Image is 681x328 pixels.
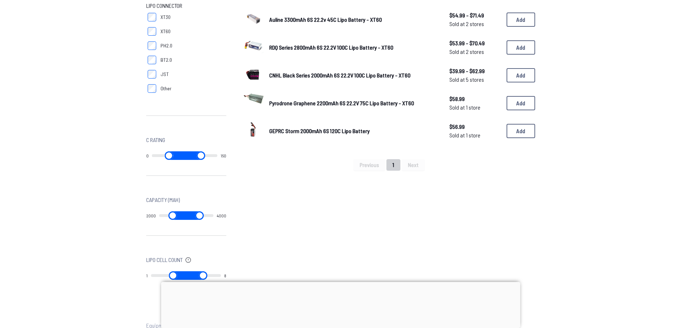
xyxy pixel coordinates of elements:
span: PH2.0 [161,42,172,49]
span: Pyrodrone Graphene 2200mAh 6S 22.2V 75C Lipo Battery - XT60 [269,100,414,106]
input: PH2.0 [148,41,156,50]
span: Sold at 5 stores [449,75,501,84]
span: $58.99 [449,95,501,103]
a: RDQ Series 2800mAh 6S 22.2V 100C Lipo Battery - XT60 [269,43,438,52]
a: Auline 3300mAh 6S 22.2v 45C Lipo Battery - XT60 [269,15,438,24]
a: image [243,36,263,59]
output: 0 [146,153,149,158]
span: Sold at 2 stores [449,20,501,28]
span: $56.99 [449,122,501,131]
span: Auline 3300mAh 6S 22.2v 45C Lipo Battery - XT60 [269,16,382,23]
span: Sold at 1 store [449,103,501,112]
img: image [243,120,263,140]
a: CNHL Black Series 2000mAh 6S 22.2V 100C Lipo Battery - XT60 [269,71,438,80]
output: 4000 [217,213,226,218]
span: JST [161,71,169,78]
span: XT60 [161,28,171,35]
a: image [243,120,263,142]
button: 1 [386,159,400,171]
img: image [243,9,263,29]
span: RDQ Series 2800mAh 6S 22.2V 100C Lipo Battery - XT60 [269,44,393,51]
span: $54.99 - $71.49 [449,11,501,20]
span: XT30 [161,14,171,21]
a: Pyrodrone Graphene 2200mAh 6S 22.2V 75C Lipo Battery - XT60 [269,99,438,107]
span: Sold at 1 store [449,131,501,140]
span: $53.99 - $70.49 [449,39,501,47]
iframe: Advertisement [161,282,520,326]
span: Lipo Cell Count [146,256,183,264]
span: BT2.0 [161,56,172,64]
output: 150 [221,153,226,158]
input: Other [148,84,156,93]
a: image [243,9,263,31]
a: image [243,64,263,86]
input: XT60 [148,27,156,36]
span: Other [161,85,172,92]
img: image [243,92,263,112]
span: $39.99 - $62.99 [449,67,501,75]
input: JST [148,70,156,79]
output: 1 [146,273,148,278]
button: Add [507,124,535,138]
span: LiPo Connector [146,1,182,10]
span: GEPRC Storm 2000mAh 6S 120C Lipo Battery [269,127,370,134]
button: Add [507,40,535,55]
button: Add [507,96,535,110]
span: Sold at 2 stores [449,47,501,56]
a: image [243,92,263,114]
button: Add [507,68,535,82]
a: GEPRC Storm 2000mAh 6S 120C Lipo Battery [269,127,438,135]
output: 8 [224,273,226,278]
button: Add [507,12,535,27]
output: 2000 [146,213,156,218]
span: C Rating [146,136,165,144]
img: image [243,64,263,84]
input: XT30 [148,13,156,21]
span: Capacity (mAh) [146,196,180,204]
img: image [243,36,263,56]
span: CNHL Black Series 2000mAh 6S 22.2V 100C Lipo Battery - XT60 [269,72,410,79]
input: BT2.0 [148,56,156,64]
